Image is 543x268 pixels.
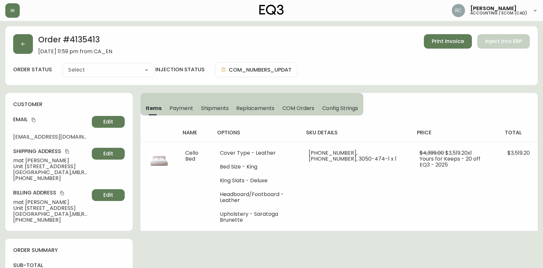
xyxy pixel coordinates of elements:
span: mat [PERSON_NAME] [13,158,89,164]
button: copy [30,117,37,123]
span: [GEOGRAPHIC_DATA] , MB , R3C 1E1 , CA [13,211,89,217]
span: Config Strings [322,105,358,112]
img: f4ba4e02bd060be8f1386e3ca455bd0e [452,4,465,17]
span: [PHONE_NUMBER], [PHONE_NUMBER], 3050-474-1 x 1 [309,149,397,163]
h4: order summary [13,247,125,254]
li: King Slats - Deluxe [220,178,293,184]
button: Edit [92,148,125,160]
span: Cello Bed [185,149,198,163]
span: Unit [STREET_ADDRESS] [13,205,89,211]
li: Upholstery - Saratoga Brunette [220,211,293,223]
h5: accounting / ecom (cad) [470,11,527,15]
span: mat [PERSON_NAME] [13,199,89,205]
button: Edit [92,116,125,128]
button: copy [59,190,65,196]
span: $3,519.20 x 1 [445,149,472,157]
span: [PHONE_NUMBER] [13,175,89,181]
span: Items [146,105,162,112]
h4: total [505,129,532,136]
span: Unit [STREET_ADDRESS] [13,164,89,169]
label: order status [13,66,52,73]
h4: options [217,129,296,136]
span: Replacements [236,105,274,112]
span: $3,519.20 [507,149,530,157]
li: Headboard/Footboard - Leather [220,191,293,203]
span: [PHONE_NUMBER] [13,217,89,223]
h4: customer [13,101,125,108]
h4: injection status [155,66,205,73]
span: Yours for Keeps - 20 off EQ3 - 2025 [420,155,480,168]
span: COM Orders [282,105,315,112]
span: [DATE] 11:59 pm from CA_EN [38,49,112,55]
span: [PERSON_NAME] [470,6,517,11]
h2: Order # 4135413 [38,34,112,49]
img: 99196330-5f61-48aa-bc44-3fb1646a5c72.jpg [148,150,169,171]
button: Edit [92,189,125,201]
span: Edit [103,191,113,199]
h4: name [183,129,207,136]
span: [GEOGRAPHIC_DATA] , MB , R3C 1E1 , CA [13,169,89,175]
span: Payment [169,105,193,112]
li: Cover Type - Leather [220,150,293,156]
img: logo [259,5,284,15]
span: Print Invoice [432,38,464,45]
h4: Shipping Address [13,148,89,155]
span: $4,399.00 [420,149,444,157]
span: Edit [103,150,113,157]
button: Print Invoice [424,34,472,49]
span: Edit [103,118,113,125]
h4: Email [13,116,89,123]
span: [EMAIL_ADDRESS][DOMAIN_NAME] [13,134,89,140]
li: Bed Size - King [220,164,293,170]
h4: Billing Address [13,189,89,196]
h4: sku details [306,129,406,136]
button: copy [64,148,70,155]
h4: price [417,129,494,136]
span: Shipments [201,105,229,112]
